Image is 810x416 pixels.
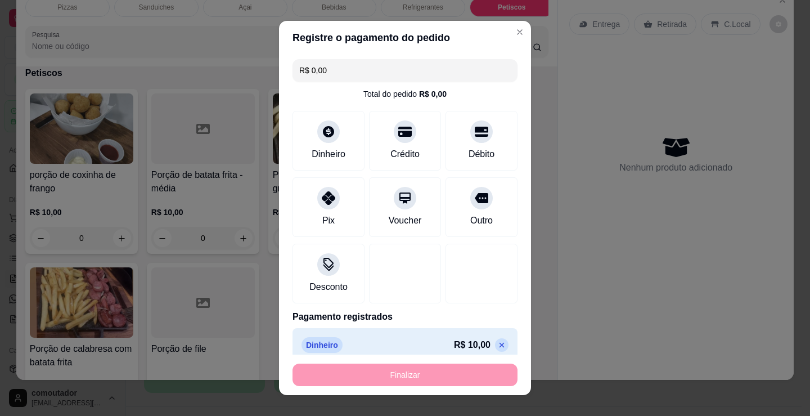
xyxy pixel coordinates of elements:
[419,88,447,100] div: R$ 0,00
[390,147,420,161] div: Crédito
[469,147,494,161] div: Débito
[322,214,335,227] div: Pix
[511,23,529,41] button: Close
[309,280,348,294] div: Desconto
[312,147,345,161] div: Dinheiro
[299,59,511,82] input: Ex.: hambúrguer de cordeiro
[470,214,493,227] div: Outro
[301,337,343,353] p: Dinheiro
[279,21,531,55] header: Registre o pagamento do pedido
[454,338,490,352] p: R$ 10,00
[292,310,517,324] p: Pagamento registrados
[389,214,422,227] div: Voucher
[363,88,447,100] div: Total do pedido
